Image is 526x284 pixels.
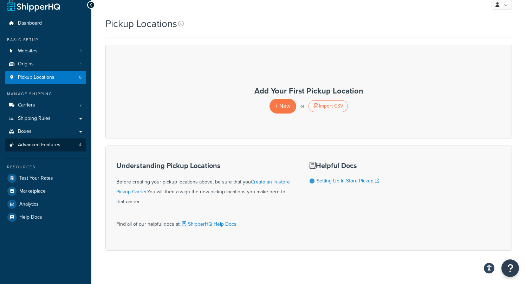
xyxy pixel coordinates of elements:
[317,177,379,185] a: Setting Up In-Store Pickup
[5,138,86,151] a: Advanced Features 4
[5,198,86,211] a: Analytics
[5,71,86,84] a: Pickup Locations 0
[116,178,290,195] a: Create an In-store Pickup Carrier.
[19,214,42,220] span: Help Docs
[5,138,86,151] li: Advanced Features
[79,75,82,80] span: 0
[116,162,292,207] div: Before creating your pickup locations above, be sure that you You will then assign the new pickup...
[18,48,38,54] span: Websites
[79,102,82,108] span: 7
[18,142,60,148] span: Advanced Features
[116,162,292,169] h3: Understanding Pickup Locations
[80,61,82,67] span: 1
[80,48,82,54] span: 1
[116,214,292,229] div: Find all of our helpful docs at:
[181,220,236,228] a: ShipperHQ Help Docs
[5,112,86,125] a: Shipping Rules
[270,99,296,113] a: + New
[18,129,32,135] span: Boxes
[18,20,42,26] span: Dashboard
[5,71,86,84] li: Pickup Locations
[113,87,505,95] h3: Add Your First Pickup Location
[5,164,86,170] div: Resources
[5,45,86,58] a: Websites 1
[5,125,86,138] a: Boxes
[5,185,86,198] a: Marketplace
[19,188,46,194] span: Marketplace
[5,99,86,112] a: Carriers 7
[275,102,291,110] span: + New
[310,162,387,169] h3: Helpful Docs
[79,142,82,148] span: 4
[5,37,86,43] div: Basic Setup
[5,58,86,71] a: Origins 1
[309,100,348,112] div: Import CSV
[18,61,34,67] span: Origins
[19,175,53,181] span: Test Your Rates
[18,75,54,80] span: Pickup Locations
[5,91,86,97] div: Manage Shipping
[501,259,519,277] button: Open Resource Center
[5,17,86,30] a: Dashboard
[18,102,35,108] span: Carriers
[105,17,177,31] h1: Pickup Locations
[19,201,39,207] span: Analytics
[300,101,304,111] p: or
[5,99,86,112] li: Carriers
[5,172,86,185] a: Test Your Rates
[5,45,86,58] li: Websites
[5,58,86,71] li: Origins
[18,116,51,122] span: Shipping Rules
[5,211,86,224] a: Help Docs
